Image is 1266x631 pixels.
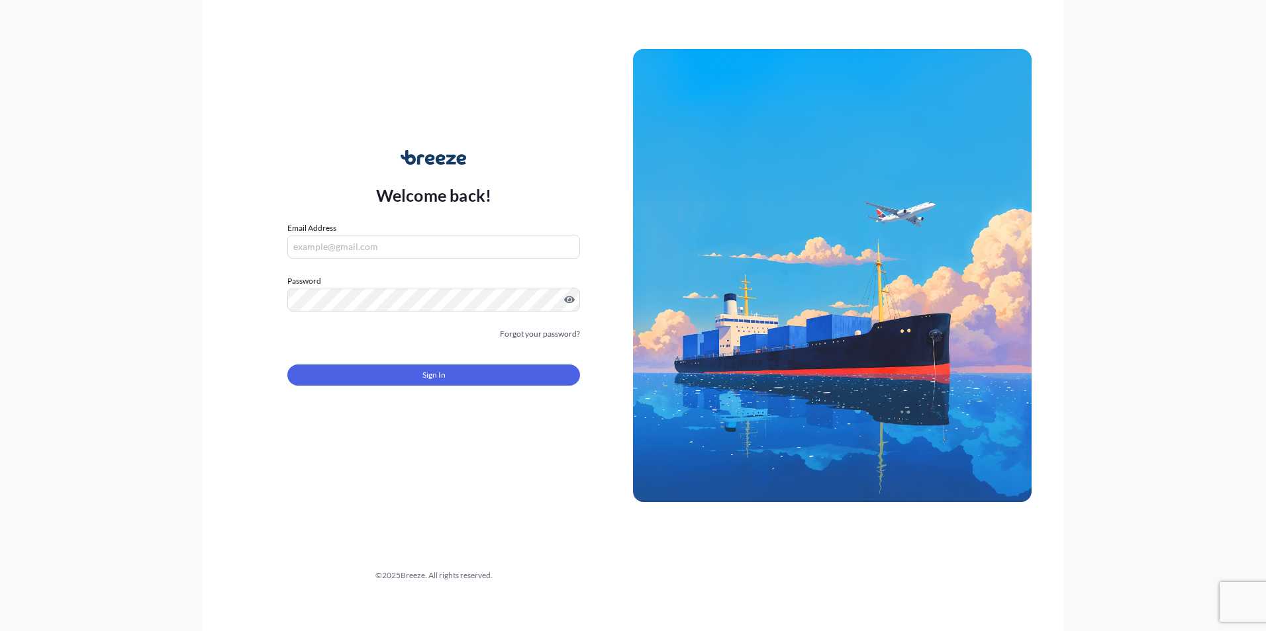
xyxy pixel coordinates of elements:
a: Forgot your password? [500,327,580,341]
label: Password [287,274,580,288]
input: example@gmail.com [287,235,580,259]
label: Email Address [287,222,336,235]
span: Sign In [422,368,446,382]
img: Ship illustration [633,49,1032,501]
div: © 2025 Breeze. All rights reserved. [234,569,633,582]
button: Sign In [287,364,580,386]
button: Show password [564,294,575,305]
p: Welcome back! [376,185,492,206]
